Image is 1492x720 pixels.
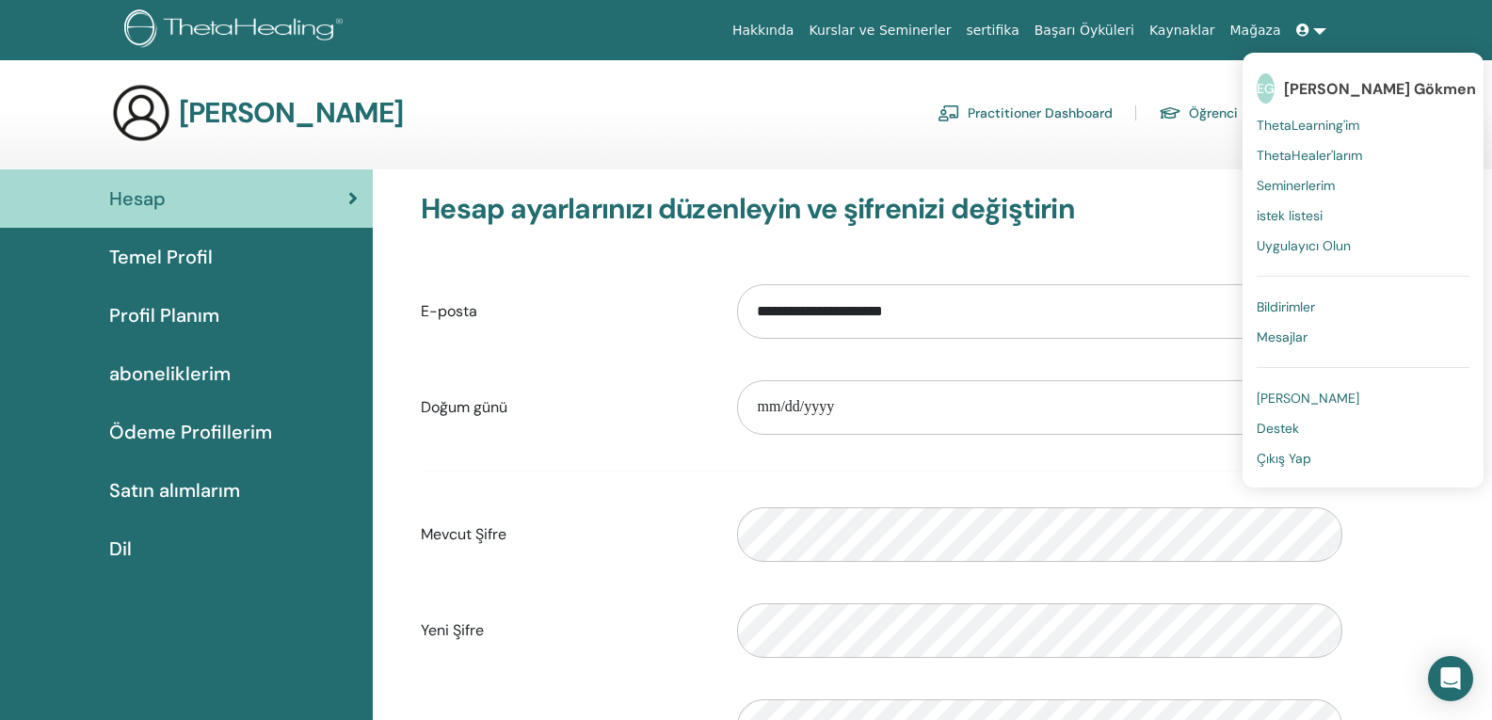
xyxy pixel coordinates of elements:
a: istek listesi [1257,200,1469,231]
label: Doğum günü [407,390,723,425]
a: Uygulayıcı Olun [1257,231,1469,261]
span: Bildirimler [1257,298,1315,315]
a: ThetaHealer'larım [1257,140,1469,170]
span: ThetaHealer'larım [1257,147,1362,164]
span: Profil Planım [109,301,219,329]
span: Ödeme Profillerim [109,418,272,446]
a: ThetaLearning'im [1257,110,1469,140]
span: Destek [1257,420,1299,437]
label: Yeni Şifre [407,613,723,648]
span: Dil [109,535,132,563]
label: E-posta [407,294,723,329]
span: Çıkış Yap [1257,450,1311,467]
img: chalkboard-teacher.svg [938,104,960,121]
h3: [PERSON_NAME] [179,96,404,130]
a: Hakkında [725,13,802,48]
h3: Hesap ayarlarınızı düzenleyin ve şifrenizi değiştirin [421,192,1342,226]
a: Mesajlar [1257,322,1469,352]
img: graduation-cap.svg [1159,105,1181,121]
span: istek listesi [1257,207,1323,224]
a: [PERSON_NAME] [1257,383,1469,413]
a: EG[PERSON_NAME] Gökmen [1257,67,1469,110]
img: generic-user-icon.jpg [111,83,171,143]
a: Çıkış Yap [1257,443,1469,473]
a: Bildirimler [1257,292,1469,322]
span: Temel Profil [109,243,213,271]
span: [PERSON_NAME] Gökmen [1284,79,1476,99]
span: Satın alımlarım [109,476,240,504]
a: Mağaza [1222,13,1288,48]
span: [PERSON_NAME] [1257,390,1359,407]
a: sertifika [958,13,1026,48]
span: ThetaLearning'im [1257,117,1359,134]
img: logo.png [124,9,349,52]
a: Practitioner Dashboard [938,98,1113,128]
span: Mesajlar [1257,328,1308,345]
a: Kaynaklar [1142,13,1223,48]
a: Kurslar ve Seminerler [801,13,958,48]
a: Başarı Öyküleri [1027,13,1142,48]
a: Öğrenci Kontrol Paneli [1159,98,1324,128]
label: Mevcut Şifre [407,517,723,552]
div: Open Intercom Messenger [1428,656,1473,701]
a: Seminerlerim [1257,170,1469,200]
span: Seminerlerim [1257,177,1335,194]
span: Hesap [109,184,166,213]
span: EG [1257,73,1275,104]
a: Destek [1257,413,1469,443]
span: aboneliklerim [109,360,231,388]
span: Uygulayıcı Olun [1257,237,1351,254]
